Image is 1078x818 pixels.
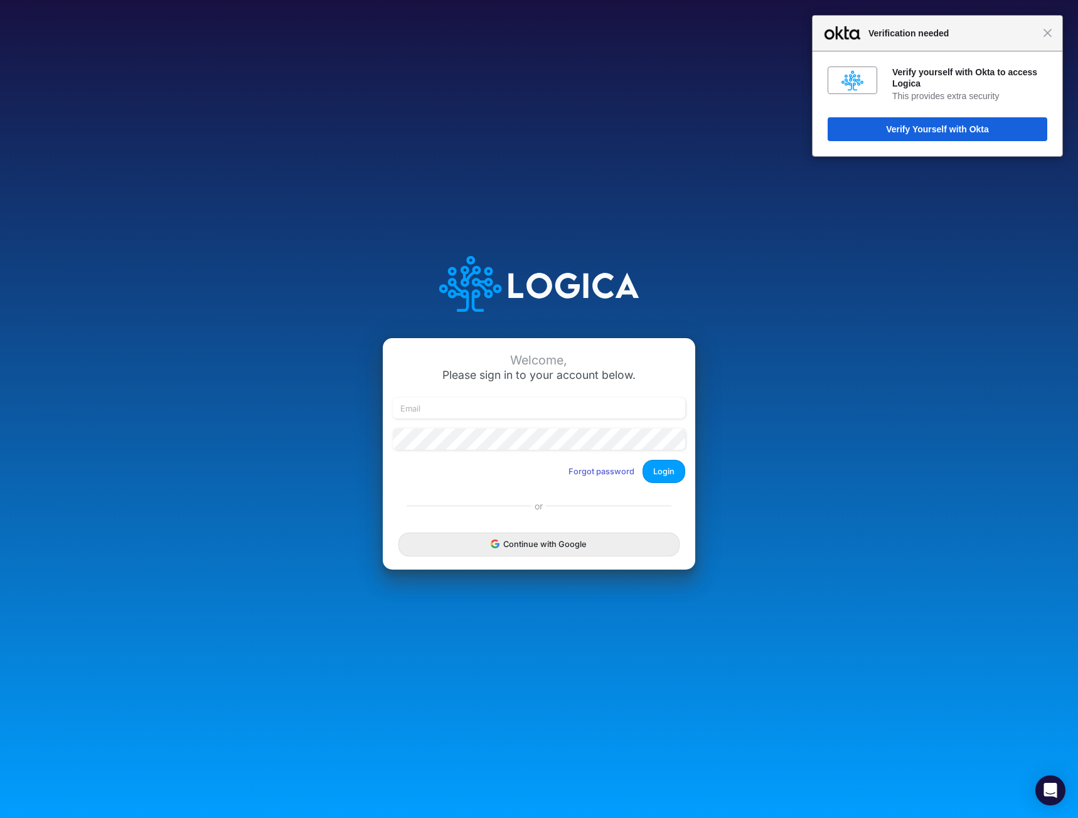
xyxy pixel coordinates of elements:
[393,398,685,419] input: Email
[442,368,636,381] span: Please sign in to your account below.
[892,90,1047,102] div: This provides extra security
[892,66,1047,89] div: Verify yourself with Okta to access Logica
[841,70,863,92] img: fs010y5i60s2y8B8v0x8
[1043,28,1052,38] span: Close
[560,461,643,482] button: Forgot password
[828,117,1047,141] button: Verify Yourself with Okta
[862,26,1043,41] span: Verification needed
[393,353,685,368] div: Welcome,
[1035,775,1065,805] div: Open Intercom Messenger
[643,460,685,483] button: Login
[398,533,680,556] button: Continue with Google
